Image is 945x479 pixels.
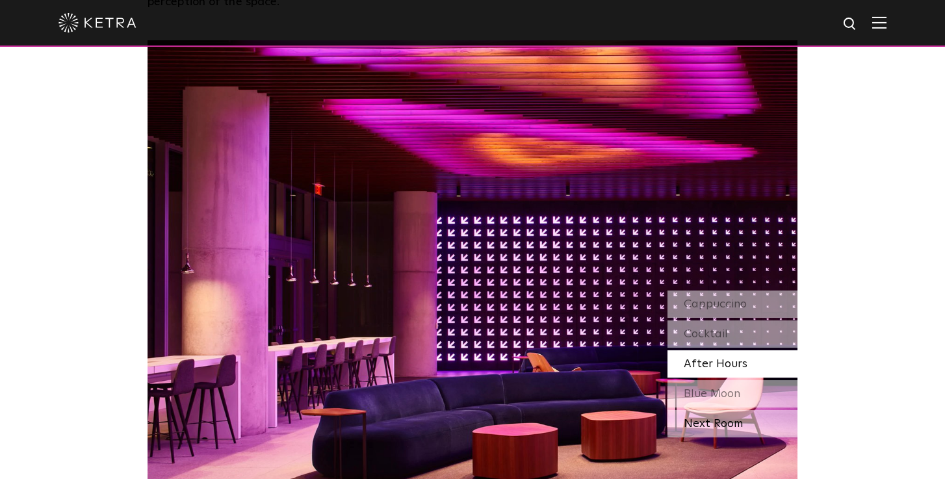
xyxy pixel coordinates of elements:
span: After Hours [684,358,747,370]
span: Cappuccino [684,298,747,310]
img: Hamburger%20Nav.svg [872,16,887,29]
span: Blue Moon [684,388,740,400]
img: search icon [842,16,859,32]
img: ketra-logo-2019-white [58,13,136,32]
span: Cocktail [684,328,728,340]
div: Next Room [667,410,797,437]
